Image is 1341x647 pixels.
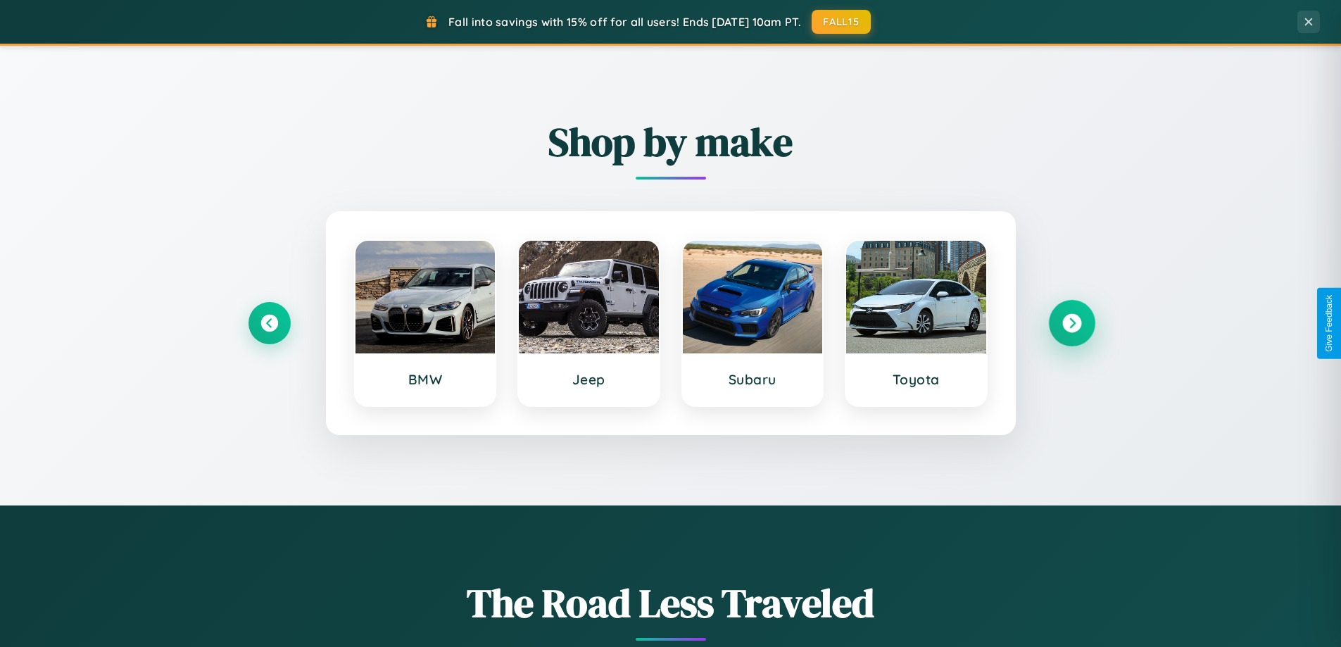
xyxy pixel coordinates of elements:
[248,576,1093,630] h1: The Road Less Traveled
[697,371,809,388] h3: Subaru
[533,371,645,388] h3: Jeep
[448,15,801,29] span: Fall into savings with 15% off for all users! Ends [DATE] 10am PT.
[812,10,871,34] button: FALL15
[860,371,972,388] h3: Toyota
[248,115,1093,169] h2: Shop by make
[1324,295,1334,352] div: Give Feedback
[370,371,481,388] h3: BMW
